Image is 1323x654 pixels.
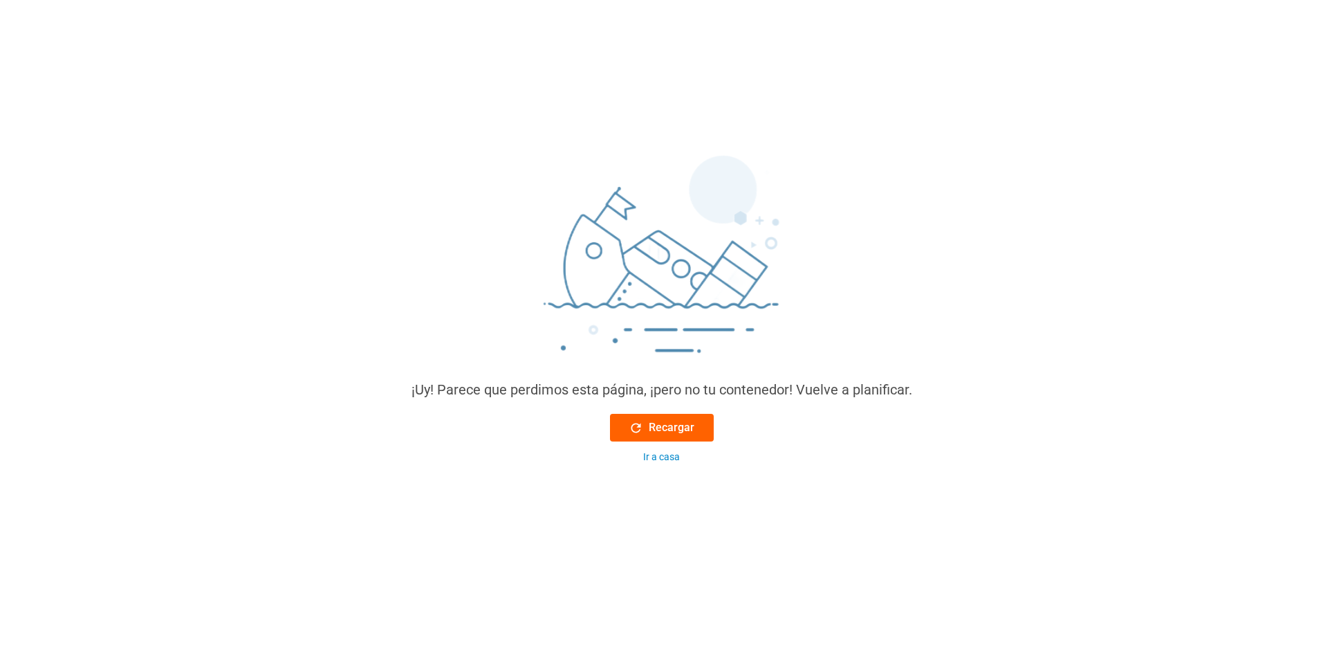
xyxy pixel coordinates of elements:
font: ¡Uy! Parece que perdimos esta página, ¡pero no tu contenedor! Vuelve a planificar. [411,381,912,398]
font: Recargar [649,421,694,434]
button: Recargar [610,414,714,442]
img: sinking_ship.png [454,149,869,379]
button: Ir a casa [610,450,714,464]
font: Ir a casa [643,451,680,462]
